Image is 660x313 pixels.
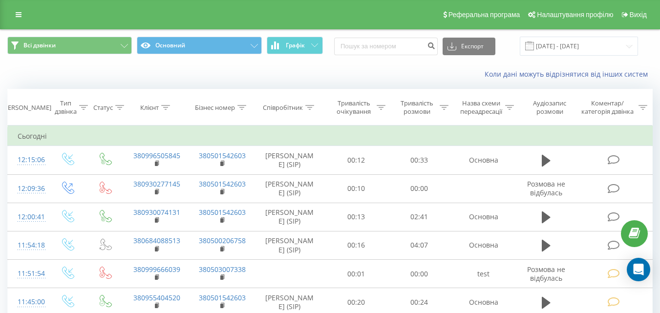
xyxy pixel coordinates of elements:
span: Реферальна програма [448,11,520,19]
td: 00:16 [325,231,388,259]
input: Пошук за номером [334,38,438,55]
td: 04:07 [388,231,451,259]
div: 11:51:54 [18,264,38,283]
td: 00:33 [388,146,451,174]
button: Експорт [443,38,495,55]
td: [PERSON_NAME] (SIP) [255,174,325,203]
td: Основна [451,203,516,231]
div: Клієнт [140,104,159,112]
div: Статус [93,104,113,112]
div: Назва схеми переадресації [460,99,503,116]
button: Основний [137,37,261,54]
div: Бізнес номер [195,104,235,112]
div: Open Intercom Messenger [627,258,650,281]
div: 12:15:06 [18,150,38,169]
span: Вихід [630,11,647,19]
td: Основна [451,231,516,259]
div: 12:00:41 [18,208,38,227]
td: test [451,260,516,288]
div: 11:45:00 [18,292,38,312]
td: 00:12 [325,146,388,174]
button: Графік [267,37,323,54]
td: 00:10 [325,174,388,203]
a: 380996505845 [133,151,180,160]
a: 380999666039 [133,265,180,274]
a: 380684088513 [133,236,180,245]
a: 380930277145 [133,179,180,188]
span: Розмова не відбулась [527,265,565,283]
div: Аудіозапис розмови [525,99,575,116]
div: Тип дзвінка [55,99,77,116]
a: 380500206758 [199,236,246,245]
td: Основна [451,146,516,174]
span: Розмова не відбулась [527,179,565,197]
td: 00:00 [388,260,451,288]
a: 380501542603 [199,293,246,302]
div: Співробітник [263,104,303,112]
td: 00:13 [325,203,388,231]
div: 12:09:36 [18,179,38,198]
div: Коментар/категорія дзвінка [579,99,636,116]
div: [PERSON_NAME] [2,104,51,112]
button: Всі дзвінки [7,37,132,54]
a: 380501542603 [199,179,246,188]
td: [PERSON_NAME] (SIP) [255,203,325,231]
td: 00:01 [325,260,388,288]
td: [PERSON_NAME] (SIP) [255,146,325,174]
a: 380955404520 [133,293,180,302]
a: Коли дані можуть відрізнятися вiд інших систем [485,69,653,79]
span: Графік [286,42,305,49]
td: Сьогодні [8,126,653,146]
div: Тривалість очікування [334,99,374,116]
div: 11:54:18 [18,236,38,255]
td: 02:41 [388,203,451,231]
a: 380503007338 [199,265,246,274]
a: 380501542603 [199,208,246,217]
span: Налаштування профілю [537,11,613,19]
div: Тривалість розмови [397,99,437,116]
a: 380501542603 [199,151,246,160]
a: 380930074131 [133,208,180,217]
td: 00:00 [388,174,451,203]
td: [PERSON_NAME] (SIP) [255,231,325,259]
span: Всі дзвінки [23,42,56,49]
